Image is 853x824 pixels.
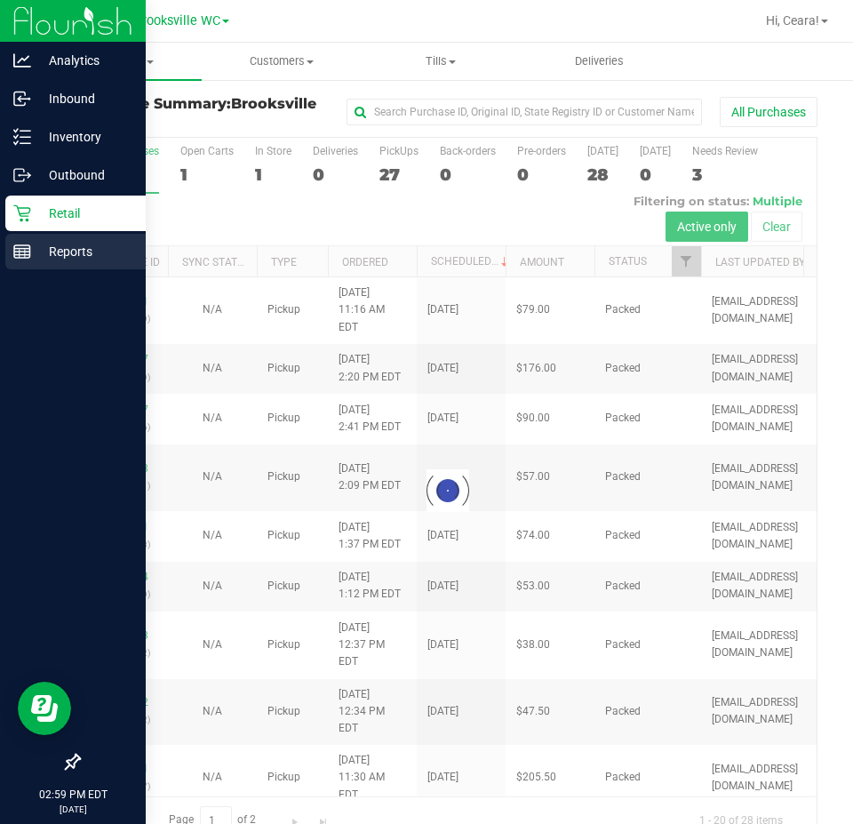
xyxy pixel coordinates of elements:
[134,13,220,28] span: Brooksville WC
[362,53,519,69] span: Tills
[551,53,648,69] span: Deliveries
[13,243,31,260] inline-svg: Reports
[520,43,679,80] a: Deliveries
[31,88,138,109] p: Inbound
[31,203,138,224] p: Retail
[31,50,138,71] p: Analytics
[18,682,71,735] iframe: Resource center
[361,43,520,80] a: Tills
[347,99,702,125] input: Search Purchase ID, Original ID, State Registry ID or Customer Name...
[13,52,31,69] inline-svg: Analytics
[13,166,31,184] inline-svg: Outbound
[8,787,138,803] p: 02:59 PM EDT
[202,43,361,80] a: Customers
[13,90,31,108] inline-svg: Inbound
[31,164,138,186] p: Outbound
[8,803,138,816] p: [DATE]
[78,96,324,127] h3: Purchase Summary:
[766,13,819,28] span: Hi, Ceara!
[13,128,31,146] inline-svg: Inventory
[13,204,31,222] inline-svg: Retail
[720,97,817,127] button: All Purchases
[31,126,138,148] p: Inventory
[203,53,360,69] span: Customers
[31,241,138,262] p: Reports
